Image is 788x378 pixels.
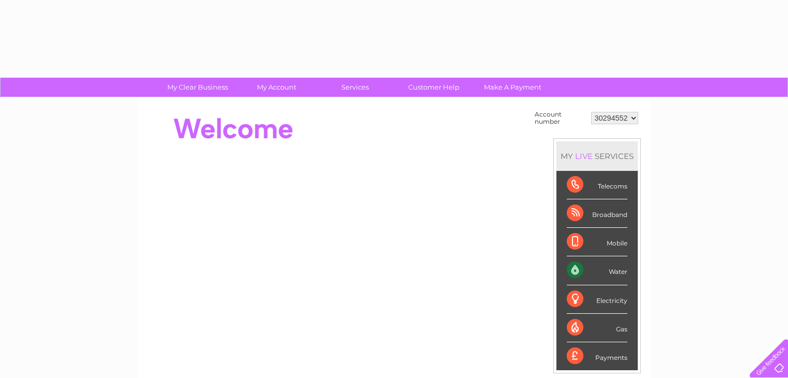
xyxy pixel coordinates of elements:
div: Broadband [567,199,627,228]
div: Telecoms [567,171,627,199]
a: My Account [234,78,319,97]
div: MY SERVICES [556,141,638,171]
div: Gas [567,314,627,342]
a: Make A Payment [470,78,555,97]
div: Mobile [567,228,627,256]
div: Electricity [567,285,627,314]
div: LIVE [573,151,595,161]
div: Payments [567,342,627,370]
td: Account number [532,108,589,128]
a: My Clear Business [155,78,240,97]
div: Water [567,256,627,285]
a: Services [312,78,398,97]
a: Customer Help [391,78,477,97]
